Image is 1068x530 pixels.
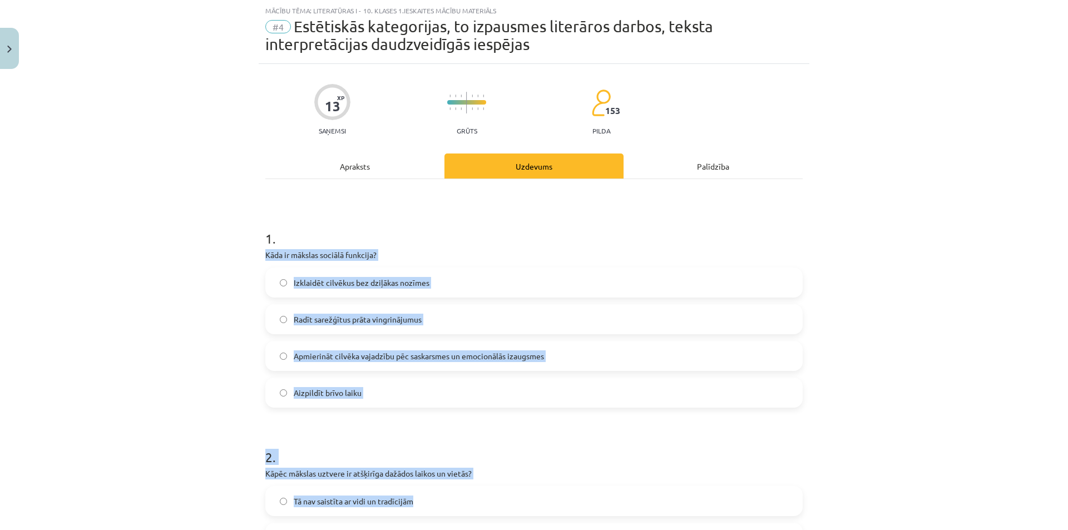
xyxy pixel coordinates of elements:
img: students-c634bb4e5e11cddfef0936a35e636f08e4e9abd3cc4e673bd6f9a4125e45ecb1.svg [591,89,611,117]
img: icon-long-line-d9ea69661e0d244f92f715978eff75569469978d946b2353a9bb055b3ed8787d.svg [466,92,467,113]
span: Apmierināt cilvēka vajadzību pēc saskarsmes un emocionālās izaugsmes [294,350,544,362]
div: Mācību tēma: Literatūras i - 10. klases 1.ieskaites mācību materiāls [265,7,803,14]
input: Aizpildīt brīvo laiku [280,389,287,397]
p: Kāda ir mākslas sociālā funkcija? [265,249,803,261]
div: 13 [325,98,340,114]
span: 153 [605,106,620,116]
img: icon-short-line-57e1e144782c952c97e751825c79c345078a6d821885a25fce030b3d8c18986b.svg [477,107,478,110]
span: Radīt sarežģītus prāta vingrinājumus [294,314,422,325]
span: Tā nav saistīta ar vidi un tradīcijām [294,496,413,507]
div: Uzdevums [444,153,624,179]
img: icon-short-line-57e1e144782c952c97e751825c79c345078a6d821885a25fce030b3d8c18986b.svg [455,107,456,110]
div: Palīdzība [624,153,803,179]
img: icon-short-line-57e1e144782c952c97e751825c79c345078a6d821885a25fce030b3d8c18986b.svg [461,95,462,97]
input: Tā nav saistīta ar vidi un tradīcijām [280,498,287,505]
input: Izklaidēt cilvēkus bez dziļākas nozīmes [280,279,287,286]
img: icon-short-line-57e1e144782c952c97e751825c79c345078a6d821885a25fce030b3d8c18986b.svg [449,107,451,110]
input: Radīt sarežģītus prāta vingrinājumus [280,316,287,323]
img: icon-short-line-57e1e144782c952c97e751825c79c345078a6d821885a25fce030b3d8c18986b.svg [477,95,478,97]
img: icon-short-line-57e1e144782c952c97e751825c79c345078a6d821885a25fce030b3d8c18986b.svg [472,95,473,97]
img: icon-short-line-57e1e144782c952c97e751825c79c345078a6d821885a25fce030b3d8c18986b.svg [455,95,456,97]
p: Saņemsi [314,127,350,135]
span: XP [337,95,344,101]
span: Aizpildīt brīvo laiku [294,387,362,399]
p: pilda [592,127,610,135]
span: #4 [265,20,291,33]
h1: 1 . [265,211,803,246]
div: Apraksts [265,153,444,179]
input: Apmierināt cilvēka vajadzību pēc saskarsmes un emocionālās izaugsmes [280,353,287,360]
img: icon-short-line-57e1e144782c952c97e751825c79c345078a6d821885a25fce030b3d8c18986b.svg [449,95,451,97]
img: icon-short-line-57e1e144782c952c97e751825c79c345078a6d821885a25fce030b3d8c18986b.svg [472,107,473,110]
span: Estētiskās kategorijas, to izpausmes literāros darbos, teksta interpretācijas daudzveidīgās iespējas [265,17,713,53]
img: icon-short-line-57e1e144782c952c97e751825c79c345078a6d821885a25fce030b3d8c18986b.svg [483,95,484,97]
h1: 2 . [265,430,803,464]
p: Grūts [457,127,477,135]
img: icon-close-lesson-0947bae3869378f0d4975bcd49f059093ad1ed9edebbc8119c70593378902aed.svg [7,46,12,53]
p: Kāpēc mākslas uztvere ir atšķirīga dažādos laikos un vietās? [265,468,803,479]
img: icon-short-line-57e1e144782c952c97e751825c79c345078a6d821885a25fce030b3d8c18986b.svg [461,107,462,110]
span: Izklaidēt cilvēkus bez dziļākas nozīmes [294,277,429,289]
img: icon-short-line-57e1e144782c952c97e751825c79c345078a6d821885a25fce030b3d8c18986b.svg [483,107,484,110]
